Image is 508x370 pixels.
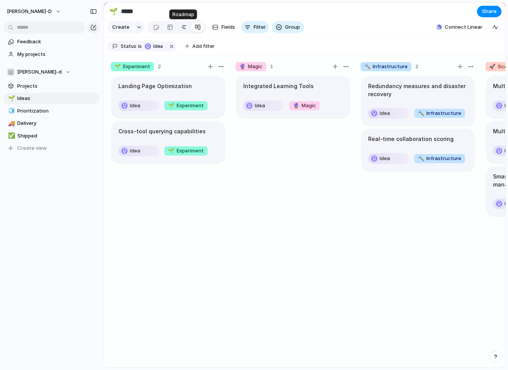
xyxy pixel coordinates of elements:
[192,43,215,50] span: Add filter
[169,10,197,20] div: Roadmap
[239,63,262,70] span: Magic
[168,147,204,155] span: Experiment
[136,42,143,51] button: is
[4,118,100,129] a: 🚚Delivery
[17,51,97,58] span: My projects
[107,5,120,18] button: 🌱
[482,8,497,15] span: Share
[7,8,52,15] span: [PERSON_NAME]-d
[380,155,390,162] span: Idea
[8,119,13,128] div: 🚚
[7,120,15,127] button: 🚚
[418,110,424,116] span: 🔨
[17,38,97,46] span: Feedback
[293,102,299,108] span: 🔮
[7,95,15,102] button: 🌱
[17,120,97,127] span: Delivery
[168,102,174,108] span: 🌱
[362,76,474,125] div: Redundancy measures and disaster recoveryIdea🔨Infrastructure
[285,23,300,31] span: Group
[241,100,286,112] button: Idea
[17,68,62,76] span: [PERSON_NAME]-d
[8,131,13,140] div: ✅
[130,102,140,110] span: Idea
[209,21,238,33] button: Fields
[153,43,164,50] span: Idea
[3,5,65,18] button: [PERSON_NAME]-d
[112,121,225,163] div: Cross-tool querying capabilitiesIdea🌱Experiment
[4,49,100,60] a: My projects
[415,63,418,70] span: 2
[368,135,454,143] h1: Real-time collaboration scoring
[255,102,265,110] span: Idea
[243,82,314,90] h1: Integrated Learning Tools
[364,63,408,70] span: Infrastructure
[4,80,100,92] a: Projects
[116,145,161,157] button: Idea
[366,152,411,165] button: Idea
[293,102,316,110] span: Magic
[4,130,100,142] a: ✅Shipped
[118,127,206,136] h1: Cross-tool querying capabilities
[168,102,204,110] span: Experiment
[4,93,100,104] a: 🌱Ideas
[362,129,474,170] div: Real-time collaboration scoringIdea🔨Infrastructure
[115,63,121,69] span: 🌱
[412,152,467,165] button: 🔨Infrastructure
[168,147,174,154] span: 🌱
[4,66,100,78] button: 🏢[PERSON_NAME]-d
[108,21,133,33] button: Create
[17,144,47,152] span: Create view
[368,82,468,98] h1: Redundancy measures and disaster recovery
[412,107,467,120] button: 🔨Infrastructure
[17,95,97,102] span: Ideas
[418,155,461,162] span: Infrastructure
[445,23,482,31] span: Connect Linear
[17,82,97,90] span: Projects
[118,82,192,90] h1: Landing Page Optimization
[366,107,411,120] button: Idea
[7,132,15,140] button: ✅
[221,23,235,31] span: Fields
[109,6,118,16] div: 🌱
[7,68,15,76] div: 🏢
[121,43,136,50] span: Status
[254,23,266,31] span: Filter
[477,6,501,17] button: Share
[116,100,161,112] button: Idea
[17,132,97,140] span: Shipped
[17,107,97,115] span: Prioritization
[8,94,13,103] div: 🌱
[115,63,150,70] span: Experiment
[239,63,246,69] span: 🔮
[418,110,461,117] span: Infrastructure
[162,100,210,112] button: 🌱Experiment
[7,107,15,115] button: 🧊
[489,63,495,69] span: 🚀
[4,105,100,117] a: 🧊Prioritization
[364,63,370,69] span: 🔨
[112,23,129,31] span: Create
[8,106,13,115] div: 🧊
[158,63,161,70] span: 2
[138,43,142,50] span: is
[130,147,140,155] span: Idea
[270,63,273,70] span: 1
[143,42,167,51] button: Idea
[162,145,210,157] button: 🌱Experiment
[4,142,100,154] button: Create view
[418,155,424,161] span: 🔨
[237,76,349,118] div: Integrated Learning ToolsIdea🔮Magic
[433,21,485,33] button: Connect Linear
[241,21,269,33] button: Filter
[4,36,100,47] a: Feedback
[180,41,219,52] button: Add filter
[272,21,304,33] button: Group
[287,100,322,112] button: 🔮Magic
[112,76,225,118] div: Landing Page OptimizationIdea🌱Experiment
[380,110,390,117] span: Idea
